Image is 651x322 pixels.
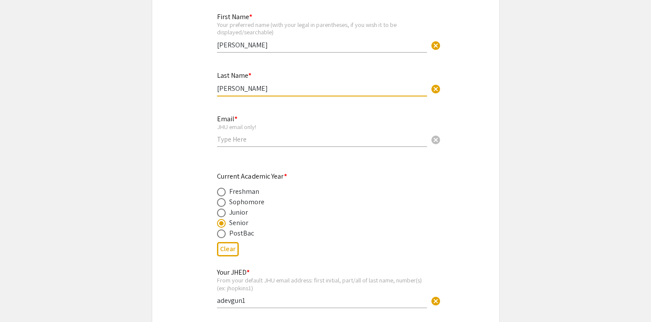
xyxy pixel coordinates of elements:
[427,80,444,97] button: Clear
[217,84,427,93] input: Type Here
[217,114,237,123] mat-label: Email
[431,296,441,306] span: cancel
[427,130,444,148] button: Clear
[431,135,441,145] span: cancel
[217,21,427,36] div: Your preferred name (with your legal in parentheses, if you wish it to be displayed/searchable)
[427,292,444,309] button: Clear
[229,197,265,207] div: Sophomore
[217,242,239,256] button: Clear
[217,40,427,50] input: Type Here
[217,296,427,305] input: Type Here
[217,268,250,277] mat-label: Your JHED
[217,276,427,292] div: From your default JHU email address: first initial, part/all of last name, number(s) (ex: jhopkins1)
[229,207,248,218] div: Junior
[217,135,427,144] input: Type Here
[217,172,287,181] mat-label: Current Academic Year
[229,218,249,228] div: Senior
[431,40,441,51] span: cancel
[217,123,427,131] div: JHU email only!
[427,36,444,53] button: Clear
[229,228,254,239] div: PostBac
[431,84,441,94] span: cancel
[217,71,251,80] mat-label: Last Name
[229,186,260,197] div: Freshman
[217,12,252,21] mat-label: First Name
[7,283,37,315] iframe: Chat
